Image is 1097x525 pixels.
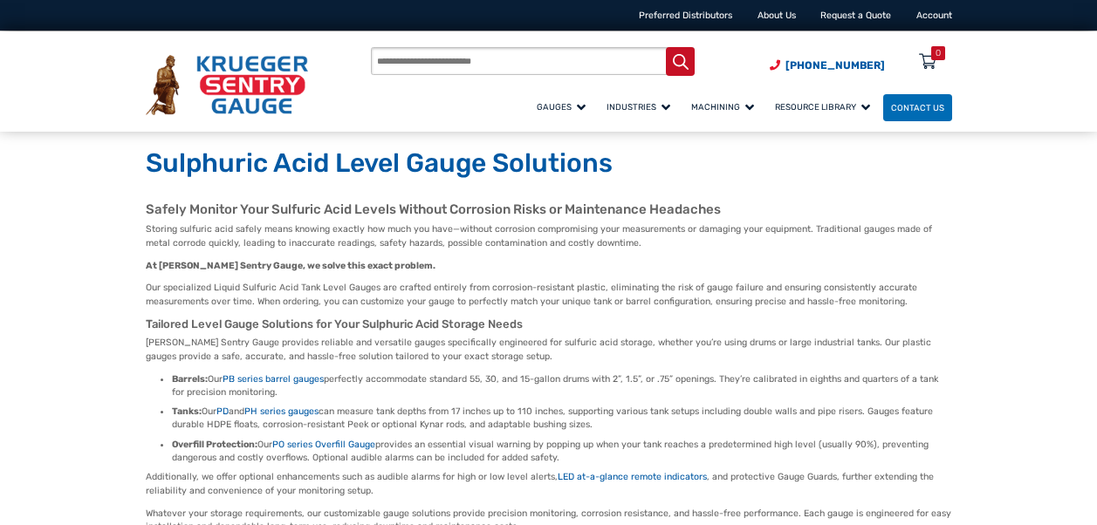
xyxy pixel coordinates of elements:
p: Additionally, we offer optional enhancements such as audible alarms for high or low level alerts,... [146,470,952,498]
h1: Sulphuric Acid Level Gauge Solutions [146,147,952,181]
a: PO series Overfill Gauge [272,439,375,450]
p: Our specialized Liquid Sulfuric Acid Tank Level Gauges are crafted entirely from corrosion-resist... [146,281,952,309]
li: Our and can measure tank depths from 17 inches up to 110 inches, supporting various tank setups i... [172,405,952,431]
a: Gauges [529,92,599,122]
a: Phone Number (920) 434-8860 [770,58,885,73]
strong: Tanks: [172,406,202,417]
a: Machining [683,92,767,122]
span: Contact Us [891,103,944,112]
span: Gauges [537,102,586,112]
a: PB series barrel gauges [223,373,324,385]
img: Krueger Sentry Gauge [146,55,308,115]
p: [PERSON_NAME] Sentry Gauge provides reliable and versatile gauges specifically engineered for sul... [146,336,952,364]
a: Industries [599,92,683,122]
li: Our provides an essential visual warning by popping up when your tank reaches a predetermined hig... [172,438,952,464]
span: [PHONE_NUMBER] [785,59,885,72]
span: Industries [607,102,670,112]
a: PH series gauges [244,406,319,417]
strong: At [PERSON_NAME] Sentry Gauge, we solve this exact problem. [146,260,435,271]
h3: Tailored Level Gauge Solutions for Your Sulphuric Acid Storage Needs [146,317,952,331]
a: PD [216,406,229,417]
a: Account [916,10,952,21]
h2: Safely Monitor Your Sulfuric Acid Levels Without Corrosion Risks or Maintenance Headaches [146,201,952,218]
span: Machining [691,102,754,112]
li: Our perfectly accommodate standard 55, 30, and 15-gallon drums with 2”, 1.5”, or .75” openings. T... [172,372,952,399]
a: Preferred Distributors [639,10,732,21]
a: LED at-a-glance remote indicators [558,471,707,482]
strong: Barrels: [172,373,208,385]
strong: Overfill Protection: [172,439,257,450]
a: About Us [758,10,796,21]
p: Storing sulfuric acid safely means knowing exactly how much you have—without corrosion compromisi... [146,222,952,250]
a: Resource Library [767,92,883,122]
div: 0 [936,46,941,60]
a: Contact Us [883,94,952,121]
a: Request a Quote [820,10,891,21]
span: Resource Library [775,102,870,112]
